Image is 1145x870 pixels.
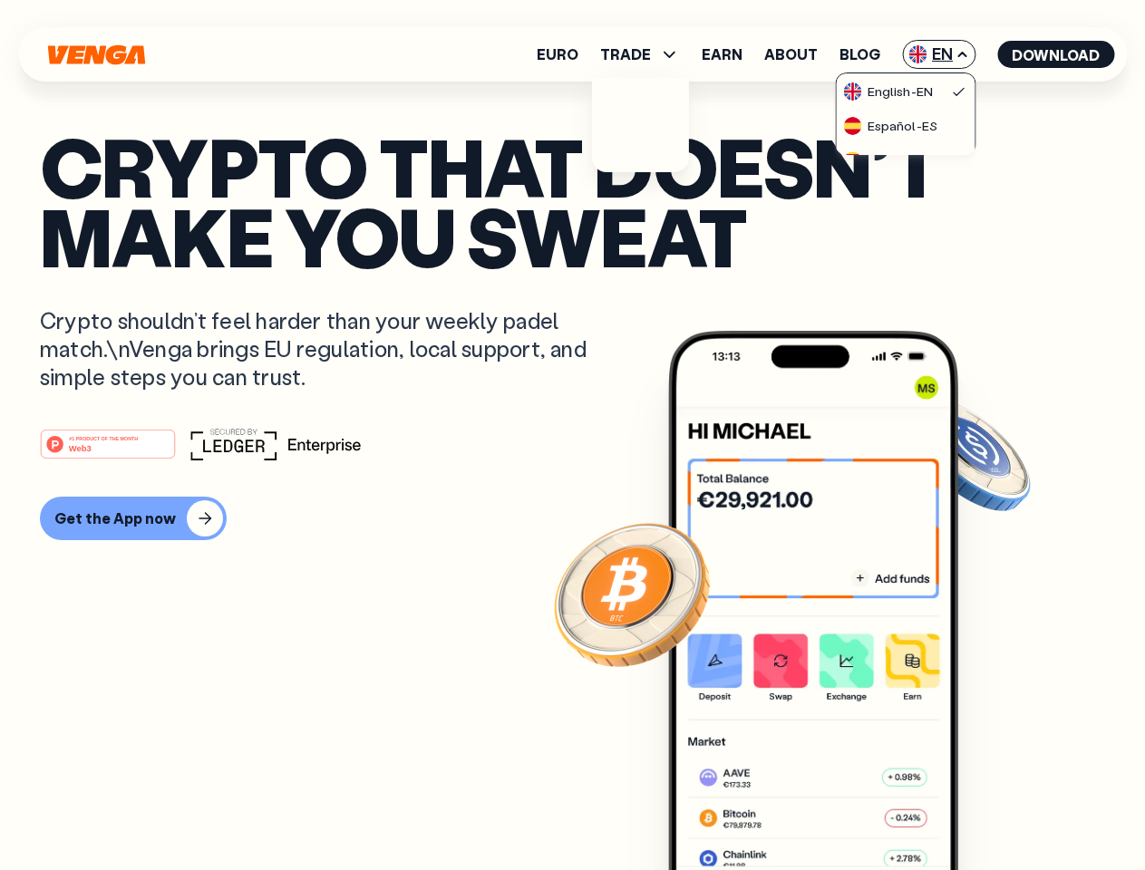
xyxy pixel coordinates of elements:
a: Blog [839,47,880,62]
a: Euro [537,47,578,62]
button: Download [997,41,1114,68]
div: Español - ES [844,117,937,135]
p: Crypto shouldn’t feel harder than your weekly padel match.\nVenga brings EU regulation, local sup... [40,306,613,391]
button: Get the App now [40,497,227,540]
img: flag-uk [844,82,862,101]
div: Get the App now [54,509,176,527]
img: Bitcoin [550,512,713,675]
tspan: Web3 [69,442,92,452]
img: flag-uk [908,45,927,63]
a: About [764,47,818,62]
img: USDC coin [904,390,1034,520]
img: flag-es [844,117,862,135]
svg: Home [45,44,147,65]
tspan: #1 PRODUCT OF THE MONTH [69,435,138,440]
a: Earn [702,47,742,62]
span: TRADE [600,47,651,62]
img: flag-cat [844,151,862,169]
div: Català - CAT [844,151,942,169]
a: #1 PRODUCT OF THE MONTHWeb3 [40,440,176,463]
a: flag-esEspañol-ES [837,108,975,142]
a: Get the App now [40,497,1105,540]
p: Crypto that doesn’t make you sweat [40,131,1105,270]
div: English - EN [844,82,933,101]
span: TRADE [600,43,680,65]
a: flag-ukEnglish-EN [837,73,975,108]
a: flag-catCatalà-CAT [837,142,975,177]
span: EN [902,40,975,69]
